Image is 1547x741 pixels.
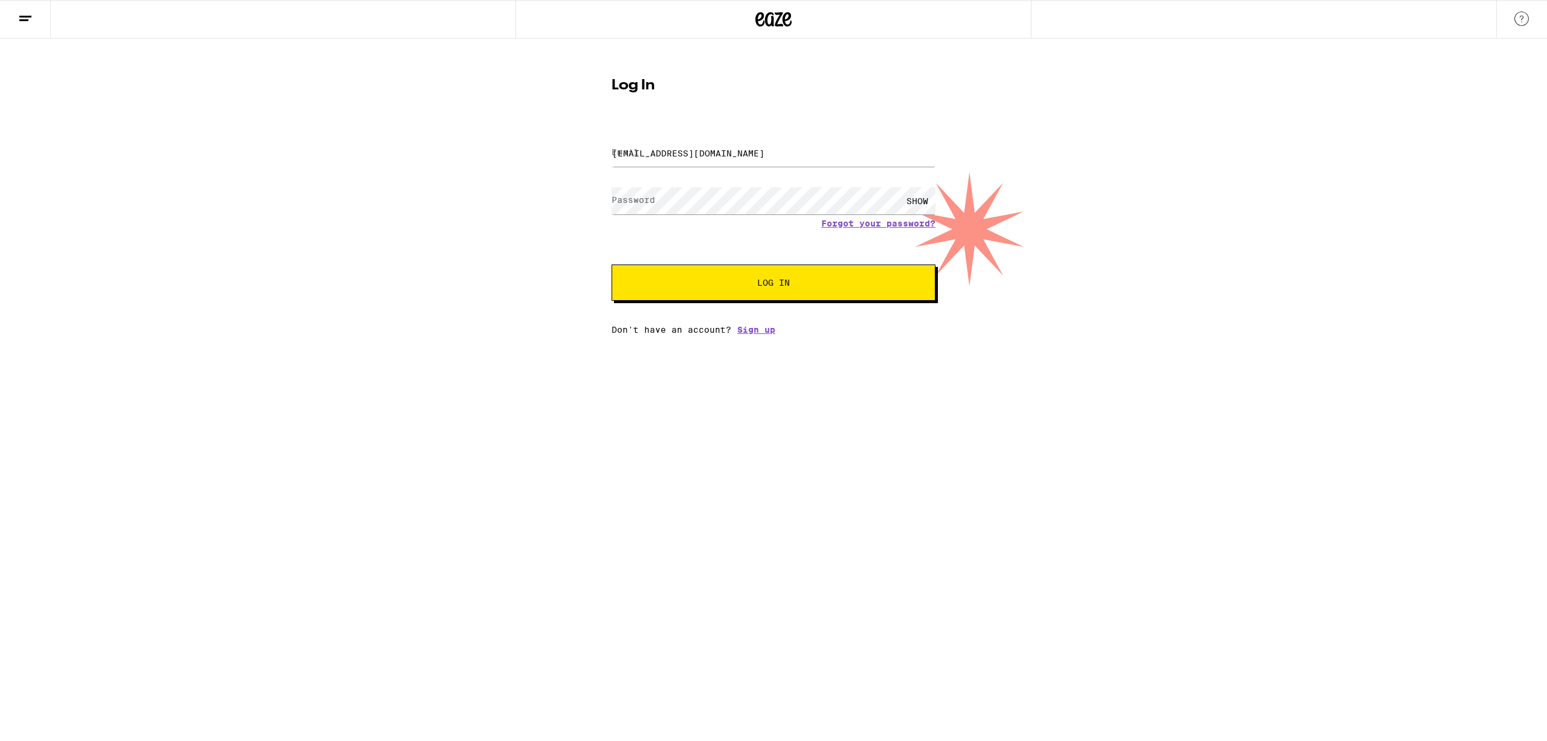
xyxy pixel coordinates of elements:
[757,278,790,287] span: Log In
[737,325,775,335] a: Sign up
[821,219,935,228] a: Forgot your password?
[612,195,655,205] label: Password
[612,325,935,335] div: Don't have an account?
[612,265,935,301] button: Log In
[612,147,639,157] label: Email
[612,140,935,167] input: Email
[612,79,935,93] h1: Log In
[899,187,935,214] div: SHOW
[7,8,87,18] span: Hi. Need any help?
